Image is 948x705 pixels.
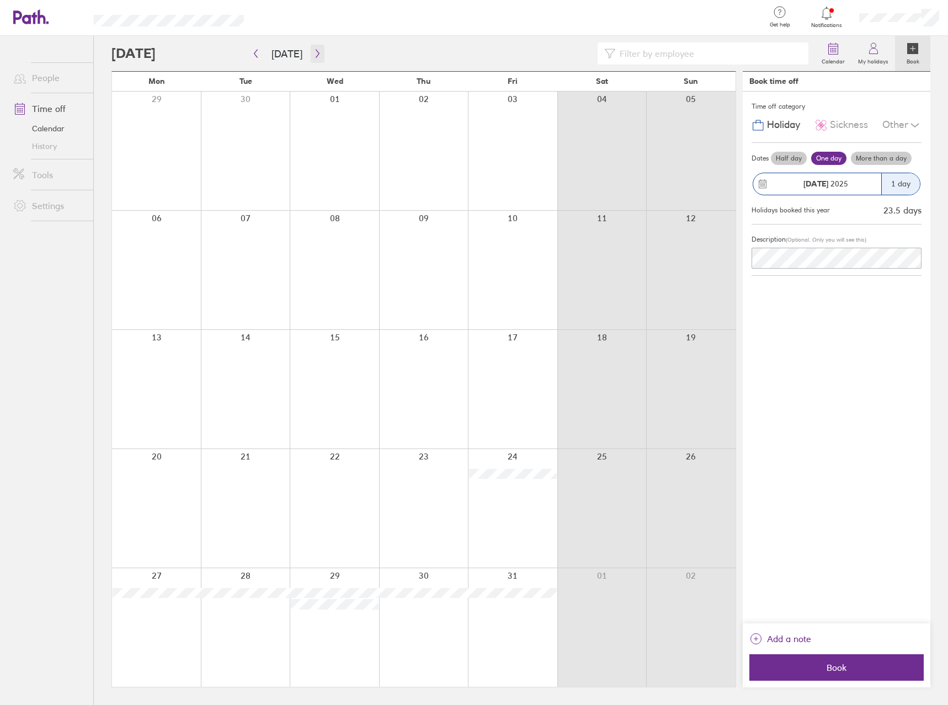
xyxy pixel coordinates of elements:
[4,137,93,155] a: History
[752,235,786,243] span: Description
[809,6,845,29] a: Notifications
[811,152,846,165] label: One day
[4,164,93,186] a: Tools
[900,55,926,65] label: Book
[767,630,811,648] span: Add a note
[830,119,868,131] span: Sickness
[803,179,828,189] strong: [DATE]
[895,36,930,71] a: Book
[752,154,769,162] span: Dates
[815,36,851,71] a: Calendar
[4,195,93,217] a: Settings
[881,173,920,195] div: 1 day
[749,654,924,681] button: Book
[803,179,848,188] span: 2025
[615,43,802,64] input: Filter by employee
[752,206,830,214] div: Holidays booked this year
[749,630,811,648] button: Add a note
[749,77,798,86] div: Book time off
[263,45,311,63] button: [DATE]
[757,663,916,672] span: Book
[4,120,93,137] a: Calendar
[596,77,608,86] span: Sat
[762,22,798,28] span: Get help
[239,77,252,86] span: Tue
[771,152,807,165] label: Half day
[752,98,922,115] div: Time off category
[786,236,866,243] span: (Optional. Only you will see this)
[4,67,93,89] a: People
[809,22,845,29] span: Notifications
[417,77,430,86] span: Thu
[882,115,922,136] div: Other
[508,77,518,86] span: Fri
[815,55,851,65] label: Calendar
[684,77,698,86] span: Sun
[851,152,912,165] label: More than a day
[4,98,93,120] a: Time off
[752,167,922,201] button: [DATE] 20251 day
[767,119,800,131] span: Holiday
[883,205,922,215] div: 23.5 days
[851,55,895,65] label: My holidays
[148,77,165,86] span: Mon
[327,77,343,86] span: Wed
[851,36,895,71] a: My holidays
